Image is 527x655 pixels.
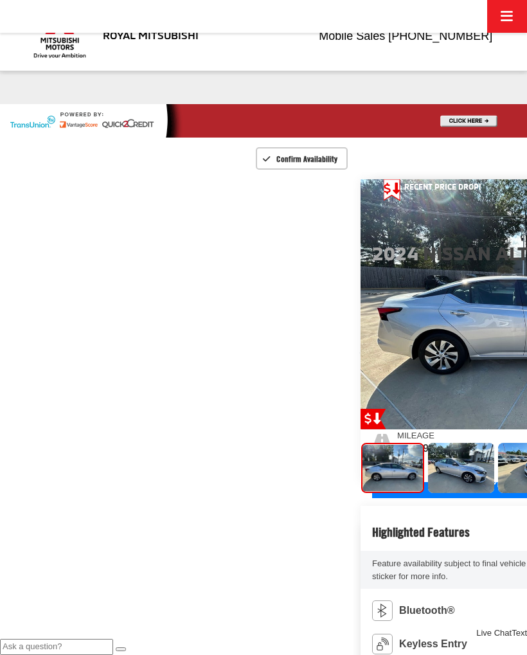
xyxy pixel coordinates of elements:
[361,409,386,429] a: Get Price Drop Alert
[476,627,512,640] a: Live Chat
[512,628,527,638] span: Text
[384,179,400,201] span: Get Price Drop Alert
[404,181,481,192] span: Recent Price Drop!
[319,30,385,42] span: Mobile Sales
[512,627,527,640] a: Text
[427,443,494,493] img: 2024 Nissan Altima 2.5 S
[372,600,393,621] img: Bluetooth®
[361,443,424,493] a: Expand Photo 0
[476,628,512,638] span: Live Chat
[372,241,418,264] span: 2024
[399,637,467,652] span: Keyless Entry
[31,8,89,58] img: Mitsubishi
[372,525,470,539] h2: Highlighted Features
[372,634,393,654] img: Keyless Entry
[428,443,494,493] a: Expand Photo 1
[103,29,199,41] h3: Royal Mitsubishi
[362,445,424,491] img: 2024 Nissan Altima 2.5 S
[256,147,348,170] button: Confirm Availability
[116,647,126,651] button: Send
[276,154,337,164] span: Confirm Availability
[399,604,454,618] span: Bluetooth®
[388,30,492,42] span: [PHONE_NUMBER]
